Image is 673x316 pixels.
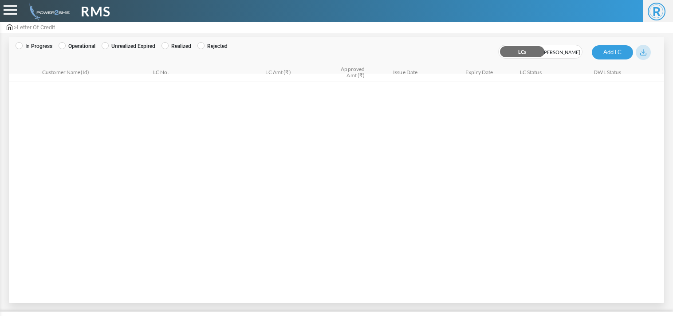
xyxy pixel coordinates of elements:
[39,63,150,82] th: Customer Name(Id)
[295,63,369,82] th: Approved Amt (₹)
[648,3,665,20] span: R
[26,2,70,20] img: admin
[499,45,540,59] span: LCs
[442,63,516,82] th: Expiry Date
[59,42,95,50] label: Operational
[540,45,582,59] span: [PERSON_NAME]
[197,42,228,50] label: Rejected
[161,42,191,50] label: Realized
[150,63,220,82] th: LC No.
[368,63,442,82] th: Issue Date
[220,63,295,82] th: LC Amt (₹)
[16,42,52,50] label: In Progress
[17,24,55,31] span: Letter Of Credit
[102,42,155,50] label: Unrealized Expired
[7,24,12,30] img: admin
[592,45,633,59] button: Add LC
[640,49,646,55] img: download_blue.svg
[81,1,110,21] span: RMS
[590,63,664,82] th: DWL Status
[516,63,590,82] th: LC Status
